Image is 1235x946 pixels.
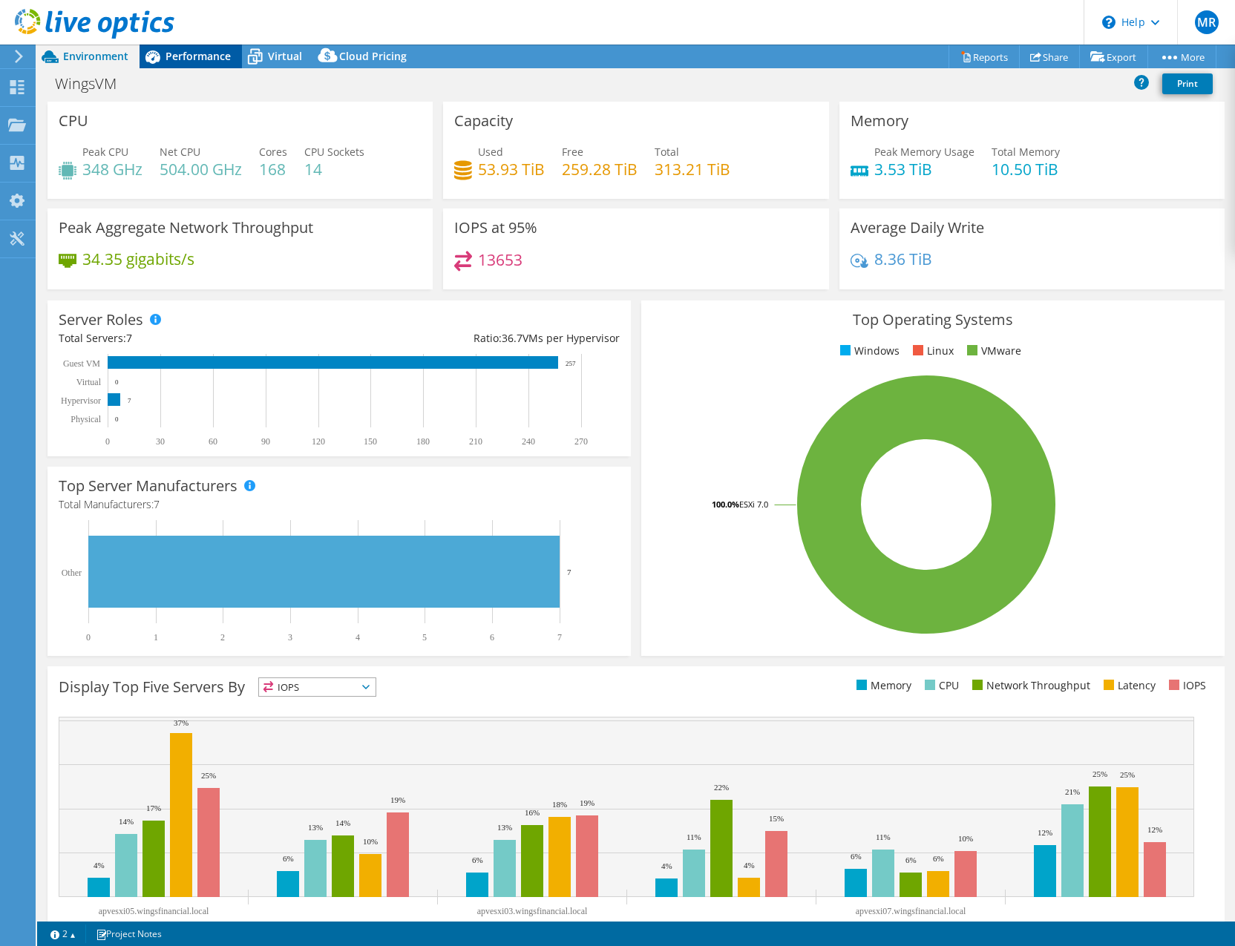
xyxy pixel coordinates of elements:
h3: Server Roles [59,312,143,328]
span: CPU Sockets [304,145,364,159]
span: Cloud Pricing [339,49,407,63]
li: Memory [853,677,911,694]
tspan: ESXi 7.0 [739,499,768,510]
text: 11% [876,832,891,841]
h4: 313.21 TiB [655,161,730,177]
span: MR [1195,10,1219,34]
h4: 504.00 GHz [160,161,242,177]
text: 12% [1038,828,1052,837]
text: 6% [851,852,862,861]
h4: 53.93 TiB [478,161,545,177]
text: 210 [469,436,482,447]
text: 22% [714,783,729,792]
text: 0 [115,378,119,386]
text: 1 [154,632,158,643]
text: 7 [557,632,562,643]
text: 17% [146,804,161,812]
li: Network Throughput [969,677,1090,694]
span: Net CPU [160,145,200,159]
text: 120 [312,436,325,447]
text: 6% [933,854,944,863]
h4: Total Manufacturers: [59,496,620,513]
h4: 34.35 gigabits/s [82,251,194,267]
h4: 168 [259,161,287,177]
li: Linux [909,343,954,359]
text: 4 [356,632,360,643]
text: 25% [1120,770,1135,779]
text: apvesxi07.wingsfinancial.local [856,906,966,916]
li: VMware [963,343,1021,359]
li: IOPS [1165,677,1206,694]
text: Other [62,568,82,578]
text: 14% [335,818,350,827]
a: Reports [949,45,1020,68]
text: Guest VM [63,358,100,369]
text: apvesxi03.wingsfinancial.local [477,906,588,916]
text: 5 [422,632,427,643]
text: 270 [574,436,588,447]
text: 4% [94,861,105,870]
li: CPU [921,677,959,694]
h4: 259.28 TiB [562,161,638,177]
li: Latency [1100,677,1156,694]
a: 2 [40,924,86,943]
text: 4% [661,861,672,870]
span: Peak CPU [82,145,128,159]
text: 25% [1092,769,1107,778]
div: Ratio: VMs per Hypervisor [339,330,620,346]
text: 4% [744,861,755,870]
span: 7 [154,497,160,511]
tspan: 100.0% [712,499,739,510]
text: apvesxi05.wingsfinancial.local [99,906,209,916]
text: 0 [115,415,119,423]
h3: Peak Aggregate Network Throughput [59,220,313,236]
svg: \n [1102,16,1116,29]
text: Virtual [76,377,102,387]
text: 13% [497,823,512,832]
text: 7 [567,568,571,577]
text: 2 [220,632,225,643]
a: Print [1162,73,1213,94]
h3: Capacity [454,113,513,129]
h3: IOPS at 95% [454,220,537,236]
span: Peak Memory Usage [874,145,974,159]
h4: 348 GHz [82,161,142,177]
span: IOPS [259,678,376,696]
a: Project Notes [85,924,172,943]
text: 240 [522,436,535,447]
text: 10% [958,834,973,843]
h3: Top Operating Systems [652,312,1213,328]
text: 180 [416,436,430,447]
text: Hypervisor [61,395,101,406]
text: 21% [1065,787,1080,796]
h4: 8.36 TiB [874,251,932,267]
h3: Top Server Manufacturers [59,478,237,494]
text: 19% [390,795,405,804]
h4: 10.50 TiB [992,161,1060,177]
span: Used [478,145,503,159]
h3: Average Daily Write [851,220,984,236]
text: 25% [201,771,216,780]
div: Total Servers: [59,330,339,346]
span: Environment [63,49,128,63]
text: 19% [580,798,594,807]
text: 0 [105,436,110,447]
text: 30 [156,436,165,447]
h1: WingsVM [48,76,140,92]
text: 37% [174,718,189,727]
text: 16% [525,808,540,817]
a: More [1147,45,1216,68]
text: 18% [552,800,567,809]
h4: 14 [304,161,364,177]
text: 90 [261,436,270,447]
li: Windows [836,343,900,359]
text: 6% [472,855,483,864]
span: Free [562,145,583,159]
text: 0 [86,632,91,643]
h3: CPU [59,113,88,129]
text: 11% [687,832,701,841]
text: 6% [905,855,917,864]
span: Cores [259,145,287,159]
text: 12% [1147,825,1162,834]
h3: Memory [851,113,908,129]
